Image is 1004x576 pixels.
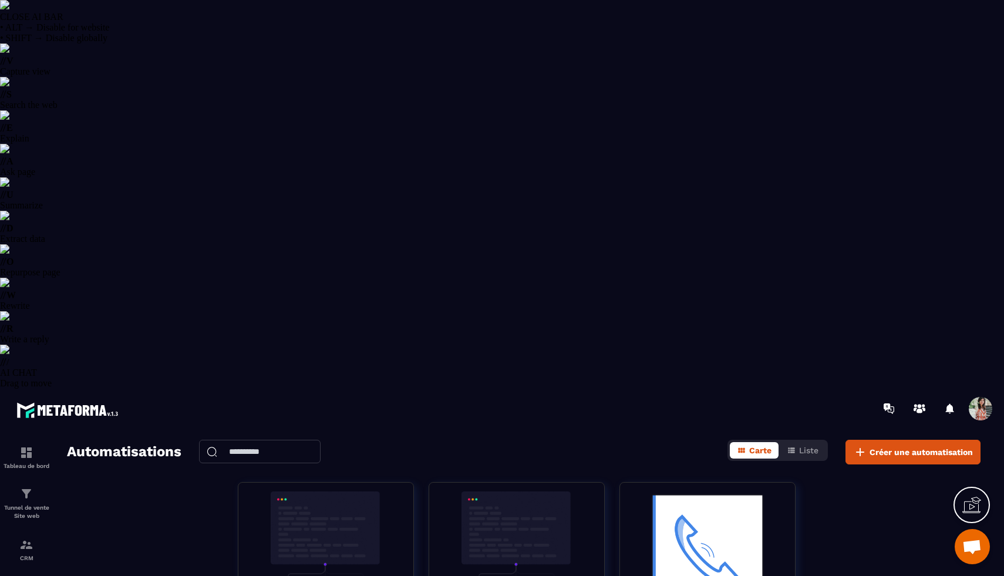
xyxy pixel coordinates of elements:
[19,487,33,501] img: formation
[3,529,50,570] a: formationformationCRM
[749,446,771,455] span: Carte
[67,440,181,464] h2: Automatisations
[870,446,973,458] span: Créer une automatisation
[780,442,826,459] button: Liste
[845,440,981,464] button: Créer une automatisation
[3,437,50,478] a: formationformationTableau de bord
[3,463,50,469] p: Tableau de bord
[3,555,50,561] p: CRM
[955,529,990,564] div: Ouvrir le chat
[730,442,779,459] button: Carte
[799,446,818,455] span: Liste
[19,538,33,552] img: formation
[19,446,33,460] img: formation
[16,399,122,421] img: logo
[3,504,50,520] p: Tunnel de vente Site web
[3,478,50,529] a: formationformationTunnel de vente Site web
